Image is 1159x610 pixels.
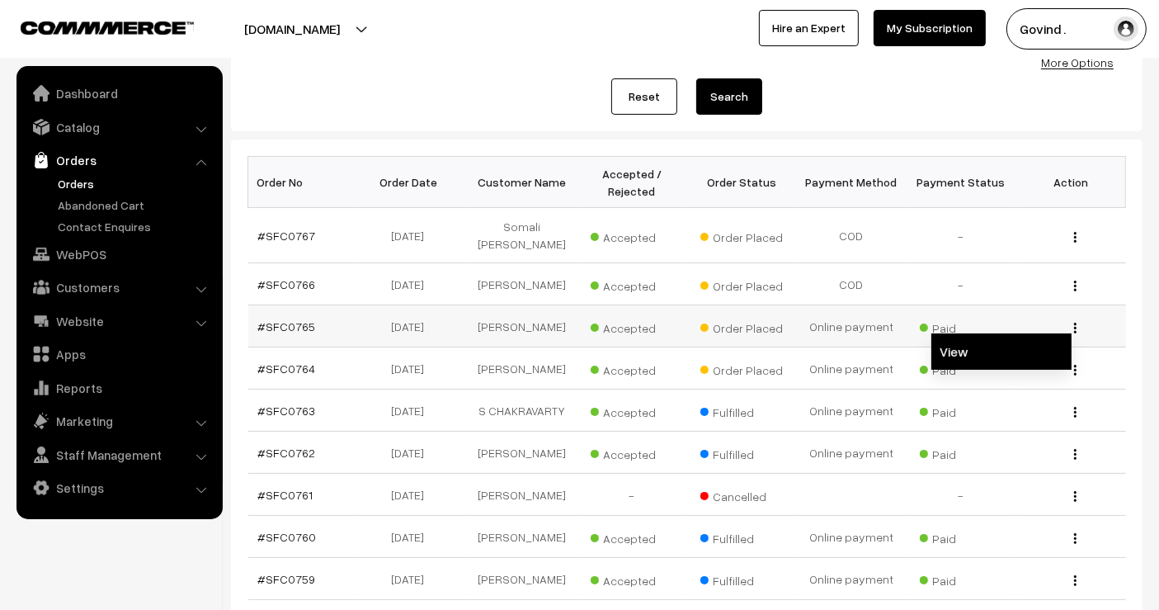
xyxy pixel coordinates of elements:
a: Abandoned Cart [54,196,217,214]
a: Orders [21,145,217,175]
a: #SFC0767 [258,229,316,243]
span: Paid [920,526,1002,547]
td: COD [797,263,907,305]
a: Dashboard [21,78,217,108]
a: #SFC0759 [258,572,316,586]
img: Menu [1074,365,1077,376]
img: Menu [1074,232,1077,243]
img: Menu [1074,449,1077,460]
span: Accepted [591,357,673,379]
td: Online payment [797,558,907,600]
span: Fulfilled [700,568,783,589]
img: user [1114,17,1138,41]
span: Accepted [591,400,673,421]
td: [DATE] [358,474,468,516]
td: [PERSON_NAME] [468,263,577,305]
a: My Subscription [874,10,986,46]
a: #SFC0760 [258,530,317,544]
a: Marketing [21,406,217,436]
img: Menu [1074,407,1077,418]
span: Paid [920,442,1002,463]
a: Catalog [21,112,217,142]
a: More Options [1041,55,1114,69]
td: Online payment [797,348,907,390]
span: Fulfilled [700,442,783,463]
a: #SFC0763 [258,404,316,418]
td: [PERSON_NAME] [468,305,577,348]
span: Fulfilled [700,400,783,421]
th: Order No [248,157,358,208]
a: Settings [21,473,217,503]
span: Accepted [591,225,673,246]
span: Order Placed [700,225,783,246]
button: Search [696,78,762,115]
a: COMMMERCE [21,17,165,36]
button: [DOMAIN_NAME] [186,8,398,50]
span: Cancelled [700,484,783,505]
th: Accepted / Rejected [577,157,687,208]
td: [DATE] [358,558,468,600]
td: Online payment [797,516,907,558]
button: Govind . [1006,8,1147,50]
td: - [907,208,1016,263]
a: WebPOS [21,239,217,269]
img: Menu [1074,323,1077,333]
a: Reset [611,78,677,115]
img: COMMMERCE [21,21,194,34]
a: View [931,333,1072,370]
th: Order Date [358,157,468,208]
span: Paid [920,568,1002,589]
a: Staff Management [21,440,217,470]
a: Orders [54,175,217,192]
a: #SFC0765 [258,319,316,333]
a: #SFC0761 [258,488,313,502]
span: Paid [920,357,1002,379]
td: S CHAKRAVARTY [468,390,577,432]
td: [PERSON_NAME] [468,516,577,558]
img: Menu [1074,281,1077,291]
th: Payment Method [797,157,907,208]
a: Contact Enquires [54,218,217,235]
td: [PERSON_NAME] [468,558,577,600]
a: Website [21,306,217,336]
td: Online payment [797,432,907,474]
td: [DATE] [358,208,468,263]
a: Customers [21,272,217,302]
a: Reports [21,373,217,403]
td: [PERSON_NAME] [468,348,577,390]
td: Online payment [797,305,907,348]
a: Apps [21,339,217,369]
td: Somali [PERSON_NAME] [468,208,577,263]
span: Accepted [591,315,673,337]
td: Online payment [797,390,907,432]
span: Accepted [591,568,673,589]
th: Order Status [687,157,797,208]
td: [DATE] [358,516,468,558]
span: Accepted [591,273,673,295]
a: #SFC0762 [258,446,316,460]
td: [DATE] [358,432,468,474]
th: Action [1016,157,1126,208]
img: Menu [1074,533,1077,544]
td: [PERSON_NAME] [468,432,577,474]
td: - [577,474,687,516]
a: #SFC0766 [258,277,316,291]
span: Accepted [591,526,673,547]
td: - [907,474,1016,516]
span: Paid [920,400,1002,421]
td: [DATE] [358,348,468,390]
span: Paid [920,315,1002,337]
span: Order Placed [700,273,783,295]
a: #SFC0764 [258,362,316,376]
th: Payment Status [907,157,1016,208]
td: COD [797,208,907,263]
span: Accepted [591,442,673,463]
img: Menu [1074,491,1077,502]
td: [DATE] [358,263,468,305]
td: [PERSON_NAME] [468,474,577,516]
span: Order Placed [700,315,783,337]
th: Customer Name [468,157,577,208]
td: [DATE] [358,390,468,432]
img: Menu [1074,575,1077,586]
td: [DATE] [358,305,468,348]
